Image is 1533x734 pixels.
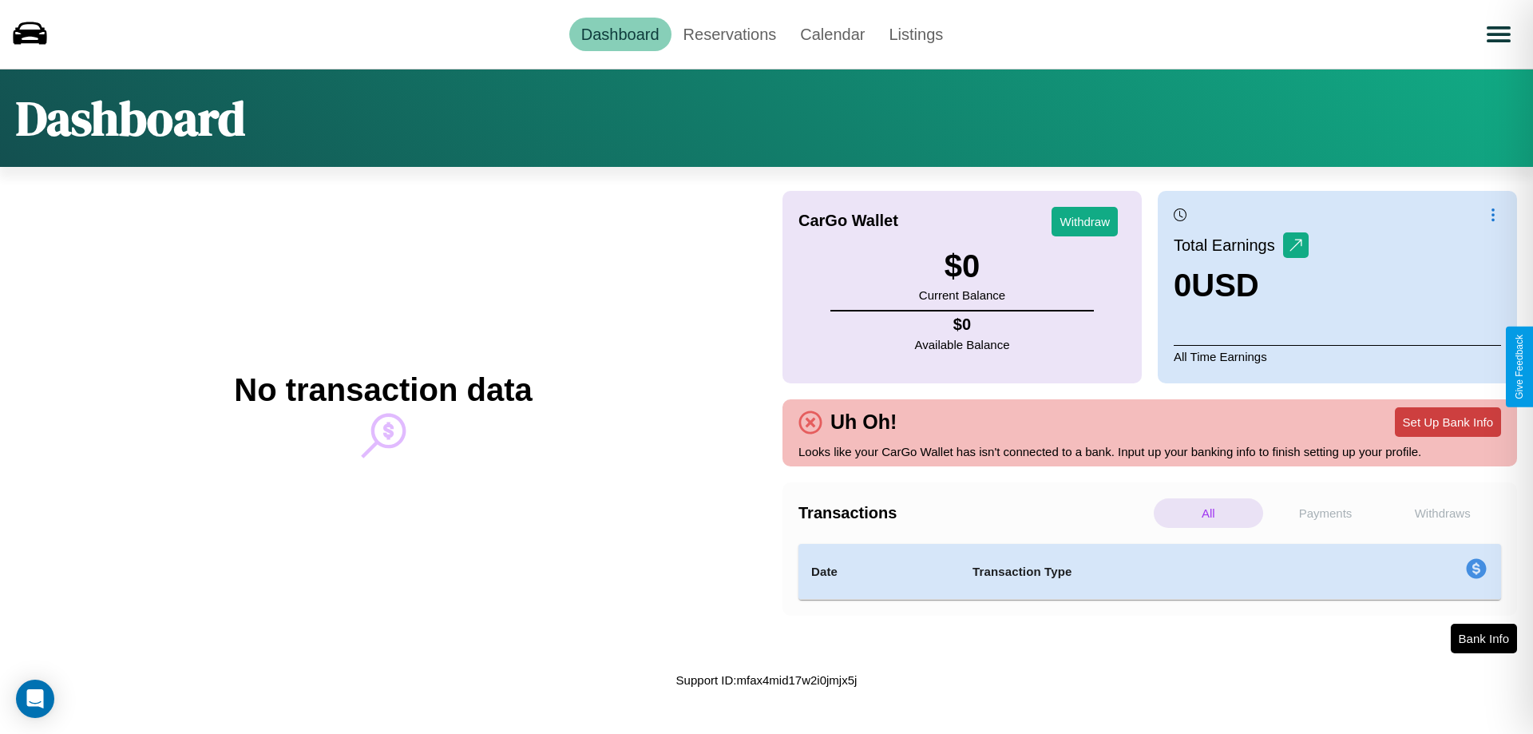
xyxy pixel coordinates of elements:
[1174,345,1501,367] p: All Time Earnings
[1174,268,1309,304] h3: 0 USD
[16,680,54,718] div: Open Intercom Messenger
[919,248,1005,284] h3: $ 0
[798,504,1150,522] h4: Transactions
[822,411,905,434] h4: Uh Oh!
[676,669,858,691] p: Support ID: mfax4mid17w2i0jmjx5j
[1052,207,1118,236] button: Withdraw
[1395,407,1501,437] button: Set Up Bank Info
[671,18,789,51] a: Reservations
[16,85,245,151] h1: Dashboard
[811,562,947,581] h4: Date
[972,562,1335,581] h4: Transaction Type
[798,212,898,230] h4: CarGo Wallet
[798,441,1501,462] p: Looks like your CarGo Wallet has isn't connected to a bank. Input up your banking info to finish ...
[1271,498,1380,528] p: Payments
[1154,498,1263,528] p: All
[234,372,532,408] h2: No transaction data
[569,18,671,51] a: Dashboard
[919,284,1005,306] p: Current Balance
[1514,335,1525,399] div: Give Feedback
[788,18,877,51] a: Calendar
[1451,624,1517,653] button: Bank Info
[915,334,1010,355] p: Available Balance
[915,315,1010,334] h4: $ 0
[798,544,1501,600] table: simple table
[1174,231,1283,260] p: Total Earnings
[1476,12,1521,57] button: Open menu
[877,18,955,51] a: Listings
[1388,498,1497,528] p: Withdraws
